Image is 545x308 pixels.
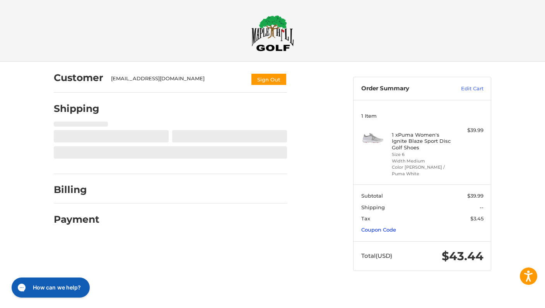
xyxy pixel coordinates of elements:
[111,75,243,86] div: [EMAIL_ADDRESS][DOMAIN_NAME]
[361,252,392,259] span: Total (USD)
[444,85,483,93] a: Edit Cart
[361,204,385,210] span: Shipping
[480,204,483,210] span: --
[392,164,451,177] li: Color [PERSON_NAME] / Puma White
[361,227,396,233] a: Coupon Code
[54,103,99,115] h2: Shipping
[361,215,370,222] span: Tax
[251,73,287,86] button: Sign Out
[54,184,99,196] h2: Billing
[251,15,294,51] img: Maple Hill Golf
[361,85,444,93] h3: Order Summary
[8,275,92,300] iframe: Gorgias live chat messenger
[442,249,483,263] span: $43.44
[392,151,451,158] li: Size 6
[54,213,99,225] h2: Payment
[392,158,451,164] li: Width Medium
[470,215,483,222] span: $3.45
[392,132,451,151] h4: 1 x Puma Women's Ignite Blaze Sport Disc Golf Shoes
[467,193,483,199] span: $39.99
[361,193,383,199] span: Subtotal
[453,127,483,134] div: $39.99
[361,113,483,119] h3: 1 Item
[54,72,103,84] h2: Customer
